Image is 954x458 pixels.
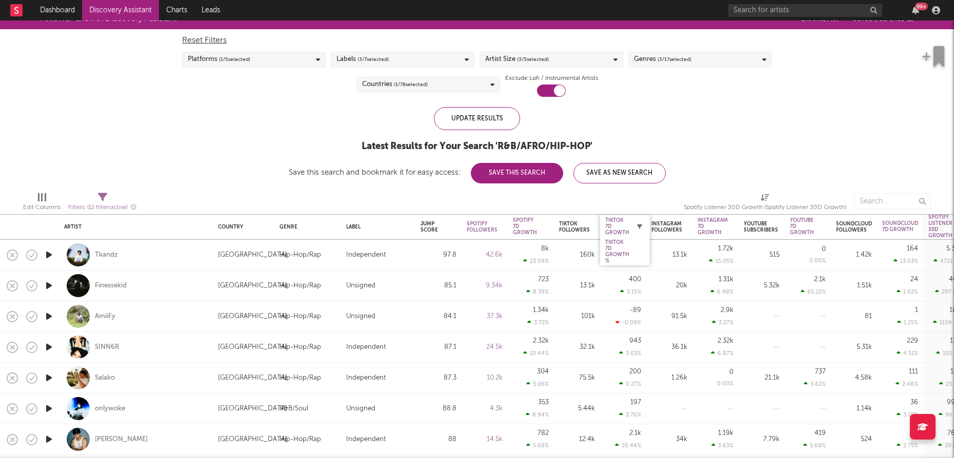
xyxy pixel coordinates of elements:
div: 2.32k [533,338,549,344]
div: 13.03 % [893,258,918,264]
a: [PERSON_NAME] [95,435,148,444]
div: 5.32k [744,280,780,292]
a: Salako [95,373,115,383]
div: 353 [538,399,549,406]
div: 8.94 % [526,411,549,418]
div: 737 [815,368,826,375]
div: Tiktok 7D Growth % [605,239,629,264]
div: 99 + [915,3,928,10]
div: Latest Results for Your Search ' R&B/AFRO/HIP-HOP ' [289,140,666,153]
button: 99+ [912,6,919,14]
div: Labels [336,53,389,66]
div: 15.05 % [709,258,733,264]
div: Genre [280,224,331,230]
a: Finessekid [95,281,127,290]
div: 2.1k [814,276,826,283]
div: 1 [915,307,918,314]
div: Artist Size [485,53,549,66]
div: 524 [836,433,872,446]
input: Search... [854,194,931,209]
div: Spotify Listener 30D Growth (Spotify Listener 30D Growth) [684,189,846,218]
div: 3.62 % [804,381,826,387]
div: 782 [538,430,549,436]
label: Exclude Lofi / Instrumental Artists [505,72,598,85]
div: 1.14k [836,403,872,415]
div: Update Results [434,107,520,130]
div: Hip-Hop/Rap [280,341,321,353]
div: Edit Columns [23,189,61,218]
div: 10.2k [467,372,503,384]
div: 111 [909,368,918,375]
div: Independent [346,372,386,384]
div: 304 [537,368,549,375]
div: 0.27 % [619,381,641,387]
div: Hip-Hop/Rap [280,280,321,292]
div: 2.9k [721,307,733,314]
div: 8.39 % [526,288,549,295]
div: 87.3 [421,372,456,384]
span: ( 3 / 5 selected) [517,53,549,66]
div: 20k [651,280,687,292]
div: Unsigned [346,403,375,415]
div: Tiktok Followers [559,221,590,233]
div: Instagram Followers [651,221,682,233]
div: Independent [346,341,386,353]
div: 36.1k [651,341,687,353]
div: 32.1k [559,341,595,353]
div: 0 [822,246,826,253]
div: 3.72 % [527,319,549,326]
a: onlywoke [95,404,125,413]
div: Soundcloud Followers [836,221,872,233]
div: 4.51 % [897,350,918,357]
div: R&B/Soul [280,403,308,415]
a: Tkandz [95,251,118,260]
div: 6.98 % [710,288,733,295]
div: Hip-Hop/Rap [280,433,321,446]
div: 34k [651,433,687,446]
div: 3.27 % [712,319,733,326]
div: 14.5k [467,433,503,446]
div: Countries [362,78,428,91]
div: 23.09 % [523,258,549,264]
a: SINN6R [95,343,119,352]
div: 9.34k [467,280,503,292]
button: Save As New Search [573,163,666,183]
div: 6.87 % [711,350,733,357]
div: 3.06 % [526,381,549,387]
div: [GEOGRAPHIC_DATA] [218,310,287,323]
div: 37.3k [467,310,503,323]
div: 88 [421,433,456,446]
div: [GEOGRAPHIC_DATA] [218,280,287,292]
div: 1.51k [836,280,872,292]
div: Platforms [188,53,250,66]
div: 197 [630,399,641,406]
div: YouTube Subscribers [744,221,778,233]
div: 4.58k [836,372,872,384]
div: Label [346,224,405,230]
div: 101k [559,310,595,323]
div: 81 [836,310,872,323]
button: Filter by Tiktok 7D Growth [634,221,645,232]
input: Search for artists [728,4,882,17]
div: Hip-Hop/Rap [280,249,321,261]
div: AmiiFy [95,312,115,321]
div: 200 [629,368,641,375]
div: 97.8 [421,249,456,261]
div: Reset Filters [182,34,772,47]
div: 400 [629,276,641,283]
div: Genres [634,53,691,66]
div: 84.1 [421,310,456,323]
div: 160k [559,249,595,261]
div: 2.75 % [897,442,918,449]
div: Unsigned [346,280,375,292]
div: 3.76 % [619,411,641,418]
div: 723 [538,276,549,283]
div: 1.26k [651,372,687,384]
span: ( 1 / 5 selected) [219,53,250,66]
div: 13.1k [651,249,687,261]
div: Jump Score [421,221,441,233]
div: Hip-Hop/Rap [280,372,321,384]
